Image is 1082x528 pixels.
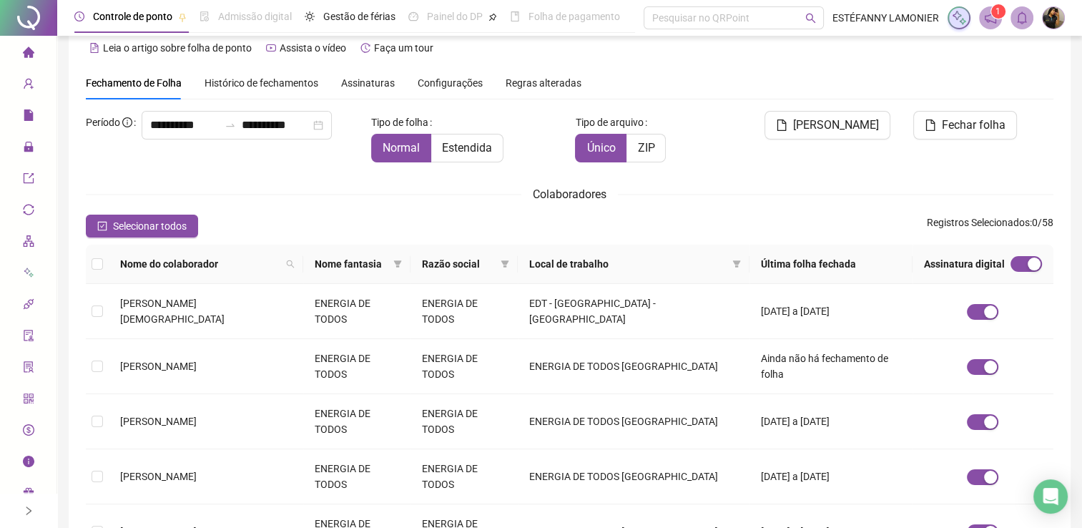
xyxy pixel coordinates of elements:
[390,253,405,275] span: filter
[586,141,615,155] span: Único
[280,42,346,54] span: Assista o vídeo
[951,10,967,26] img: sparkle-icon.fc2bf0ac1784a2077858766a79e2daf3.svg
[23,135,34,163] span: lock
[533,187,606,201] span: Colaboradores
[776,119,787,131] span: file
[341,78,395,88] span: Assinaturas
[23,40,34,69] span: home
[1015,11,1028,24] span: bell
[283,253,297,275] span: search
[518,339,749,394] td: ENERGIA DE TODOS [GEOGRAPHIC_DATA]
[410,449,517,504] td: ENERGIA DE TODOS
[749,449,913,504] td: [DATE] a [DATE]
[383,141,420,155] span: Normal
[410,339,517,394] td: ENERGIA DE TODOS
[984,11,997,24] span: notification
[122,117,132,127] span: info-circle
[74,11,84,21] span: clock-circle
[103,42,252,54] span: Leia o artigo sobre folha de ponto
[749,245,913,284] th: Última folha fechada
[23,103,34,132] span: file
[86,215,198,238] button: Selecionar todos
[510,11,520,21] span: book
[266,43,276,53] span: youtube
[23,481,34,509] span: gift
[23,197,34,226] span: sync
[23,386,34,415] span: qrcode
[410,284,517,339] td: ENERGIA DE TODOS
[761,353,888,380] span: Ainda não há fechamento de folha
[1043,7,1064,29] img: 56409
[303,284,411,339] td: ENERGIA DE TODOS
[927,215,1053,238] span: : 0 / 58
[529,256,727,272] span: Local de trabalho
[23,166,34,195] span: export
[200,11,210,21] span: file-done
[927,217,1030,228] span: Registros Selecionados
[218,11,292,22] span: Admissão digital
[120,471,197,482] span: [PERSON_NAME]
[418,78,483,88] span: Configurações
[393,260,402,268] span: filter
[942,117,1005,134] span: Fechar folha
[303,449,411,504] td: ENERGIA DE TODOS
[23,355,34,383] span: solution
[991,4,1005,19] sup: 1
[924,256,1005,272] span: Assinatura digital
[913,111,1017,140] button: Fechar folha
[518,284,749,339] td: EDT - [GEOGRAPHIC_DATA] - [GEOGRAPHIC_DATA]
[225,119,236,131] span: to
[97,221,107,231] span: check-square
[749,394,913,449] td: [DATE] a [DATE]
[637,141,654,155] span: ZIP
[422,256,494,272] span: Razão social
[575,114,643,130] span: Tipo de arquivo
[323,11,395,22] span: Gestão de férias
[408,11,418,21] span: dashboard
[374,42,433,54] span: Faça um tour
[23,229,34,258] span: apartment
[925,119,936,131] span: file
[793,117,879,134] span: [PERSON_NAME]
[23,292,34,321] span: api
[86,77,182,89] span: Fechamento de Folha
[488,13,497,21] span: pushpin
[23,72,34,100] span: user-add
[498,253,512,275] span: filter
[518,394,749,449] td: ENERGIA DE TODOS [GEOGRAPHIC_DATA]
[178,13,187,21] span: pushpin
[225,119,236,131] span: swap-right
[805,13,816,24] span: search
[832,10,939,26] span: ESTÉFANNY LAMONIER
[749,284,913,339] td: [DATE] a [DATE]
[303,394,411,449] td: ENERGIA DE TODOS
[1033,479,1068,514] div: Open Intercom Messenger
[24,506,34,516] span: right
[371,114,428,130] span: Tipo de folha
[501,260,509,268] span: filter
[506,78,581,88] span: Regras alteradas
[303,339,411,394] td: ENERGIA DE TODOS
[528,11,620,22] span: Folha de pagamento
[205,77,318,89] span: Histórico de fechamentos
[732,260,741,268] span: filter
[360,43,370,53] span: history
[729,253,744,275] span: filter
[86,117,120,128] span: Período
[93,11,172,22] span: Controle de ponto
[23,323,34,352] span: audit
[442,141,492,155] span: Estendida
[518,449,749,504] td: ENERGIA DE TODOS [GEOGRAPHIC_DATA]
[120,416,197,427] span: [PERSON_NAME]
[286,260,295,268] span: search
[23,449,34,478] span: info-circle
[315,256,388,272] span: Nome fantasia
[23,418,34,446] span: dollar
[764,111,890,140] button: [PERSON_NAME]
[410,394,517,449] td: ENERGIA DE TODOS
[120,361,197,372] span: [PERSON_NAME]
[305,11,315,21] span: sun
[427,11,483,22] span: Painel do DP
[995,6,1000,16] span: 1
[113,218,187,234] span: Selecionar todos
